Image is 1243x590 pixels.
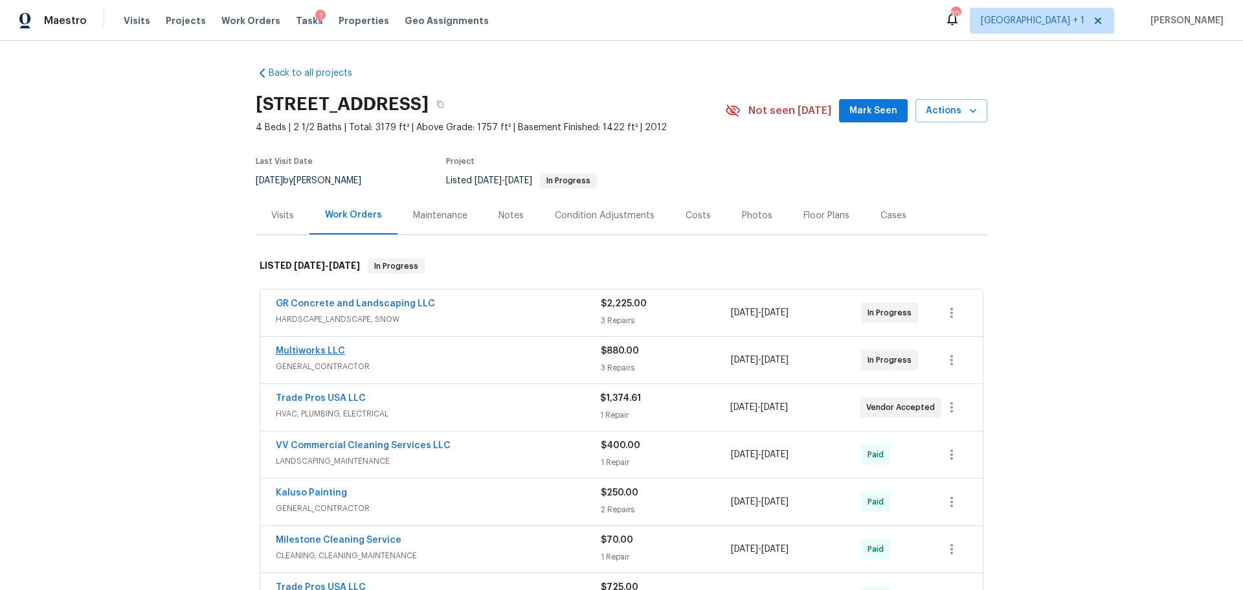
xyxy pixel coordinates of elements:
[221,14,280,27] span: Work Orders
[256,98,429,111] h2: [STREET_ADDRESS]
[839,99,908,123] button: Mark Seen
[294,261,360,270] span: -
[880,209,906,222] div: Cases
[601,536,633,545] span: $70.00
[868,495,889,508] span: Paid
[731,497,758,506] span: [DATE]
[761,308,789,317] span: [DATE]
[498,209,524,222] div: Notes
[600,409,730,422] div: 1 Repair
[761,545,789,554] span: [DATE]
[803,209,849,222] div: Floor Plans
[731,543,789,556] span: -
[731,545,758,554] span: [DATE]
[413,209,467,222] div: Maintenance
[446,157,475,165] span: Project
[731,448,789,461] span: -
[761,450,789,459] span: [DATE]
[731,356,758,365] span: [DATE]
[276,394,366,403] a: Trade Pros USA LLC
[446,176,597,185] span: Listed
[276,455,601,468] span: LANDSCAPING_MAINTENANCE
[601,346,639,356] span: $880.00
[276,407,600,420] span: HVAC, PLUMBING, ELECTRICAL
[1145,14,1224,27] span: [PERSON_NAME]
[730,403,757,412] span: [DATE]
[166,14,206,27] span: Projects
[429,93,452,116] button: Copy Address
[256,67,380,80] a: Back to all projects
[329,261,360,270] span: [DATE]
[868,306,917,319] span: In Progress
[124,14,150,27] span: Visits
[256,157,313,165] span: Last Visit Date
[276,299,435,308] a: GR Concrete and Landscaping LLC
[601,503,731,516] div: 2 Repairs
[260,258,360,274] h6: LISTED
[731,354,789,367] span: -
[926,103,977,119] span: Actions
[541,177,596,185] span: In Progress
[276,536,401,545] a: Milestone Cleaning Service
[748,104,831,117] span: Not seen [DATE]
[276,502,601,515] span: GENERAL_CONTRACTOR
[761,356,789,365] span: [DATE]
[276,346,345,356] a: Multiworks LLC
[256,245,987,287] div: LISTED [DATE]-[DATE]In Progress
[951,8,960,21] div: 10
[296,16,323,25] span: Tasks
[761,403,788,412] span: [DATE]
[731,495,789,508] span: -
[601,488,638,497] span: $250.00
[44,14,87,27] span: Maestro
[256,121,725,134] span: 4 Beds | 2 1/2 Baths | Total: 3179 ft² | Above Grade: 1757 ft² | Basement Finished: 1422 ft² | 2012
[601,299,647,308] span: $2,225.00
[601,550,731,563] div: 1 Repair
[315,10,326,23] div: 1
[981,14,1084,27] span: [GEOGRAPHIC_DATA] + 1
[276,549,601,562] span: CLEANING, CLEANING_MAINTENANCE
[339,14,389,27] span: Properties
[730,401,788,414] span: -
[731,306,789,319] span: -
[555,209,655,222] div: Condition Adjustments
[475,176,532,185] span: -
[276,360,601,373] span: GENERAL_CONTRACTOR
[475,176,502,185] span: [DATE]
[601,314,731,327] div: 3 Repairs
[256,173,377,188] div: by [PERSON_NAME]
[276,441,451,450] a: VV Commercial Cleaning Services LLC
[325,209,382,221] div: Work Orders
[601,441,640,450] span: $400.00
[731,308,758,317] span: [DATE]
[868,354,917,367] span: In Progress
[731,450,758,459] span: [DATE]
[256,176,283,185] span: [DATE]
[761,497,789,506] span: [DATE]
[868,543,889,556] span: Paid
[849,103,897,119] span: Mark Seen
[369,260,423,273] span: In Progress
[601,361,731,374] div: 3 Repairs
[276,313,601,326] span: HARDSCAPE_LANDSCAPE, SNOW
[405,14,489,27] span: Geo Assignments
[686,209,711,222] div: Costs
[868,448,889,461] span: Paid
[294,261,325,270] span: [DATE]
[600,394,641,403] span: $1,374.61
[505,176,532,185] span: [DATE]
[915,99,987,123] button: Actions
[866,401,940,414] span: Vendor Accepted
[601,456,731,469] div: 1 Repair
[742,209,772,222] div: Photos
[276,488,347,497] a: Kaluso Painting
[271,209,294,222] div: Visits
